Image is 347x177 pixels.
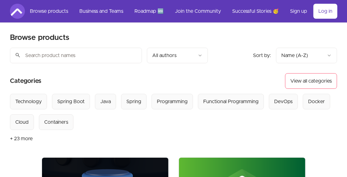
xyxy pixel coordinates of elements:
a: Log in [313,4,337,19]
img: Amigoscode logo [10,4,25,19]
div: Functional Programming [203,98,259,105]
a: Roadmap 🆕 [129,4,169,19]
span: Sort by: [253,53,271,58]
button: + 23 more [10,130,33,147]
span: search [15,51,21,60]
div: Spring [126,98,141,105]
div: Cloud [15,118,29,126]
a: Browse products [25,4,73,19]
a: Sign up [285,4,312,19]
div: Technology [15,98,42,105]
div: DevOps [274,98,293,105]
input: Search product names [10,48,142,63]
h2: Categories [10,73,41,89]
div: Containers [44,118,68,126]
a: Business and Teams [74,4,128,19]
nav: Main [25,4,337,19]
div: Java [100,98,111,105]
button: Product sort options [276,48,337,63]
div: Programming [157,98,188,105]
button: Filter by author [147,48,208,63]
a: Join the Community [170,4,226,19]
button: View all categories [285,73,337,89]
a: Successful Stories 🥳 [227,4,284,19]
div: Spring Boot [57,98,85,105]
h2: Browse products [10,33,69,43]
div: Docker [308,98,325,105]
